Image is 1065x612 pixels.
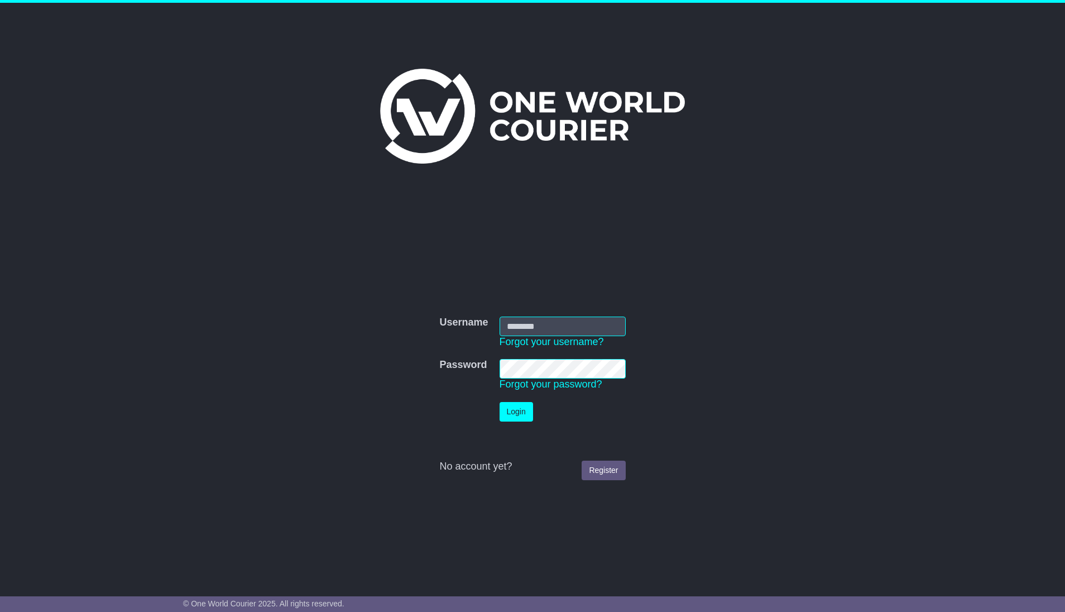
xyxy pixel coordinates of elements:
div: No account yet? [439,461,625,473]
a: Register [582,461,625,480]
a: Forgot your password? [500,379,602,390]
span: © One World Courier 2025. All rights reserved. [183,599,344,608]
label: Username [439,317,488,329]
img: One World [380,69,685,164]
button: Login [500,402,533,422]
a: Forgot your username? [500,336,604,347]
label: Password [439,359,487,371]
